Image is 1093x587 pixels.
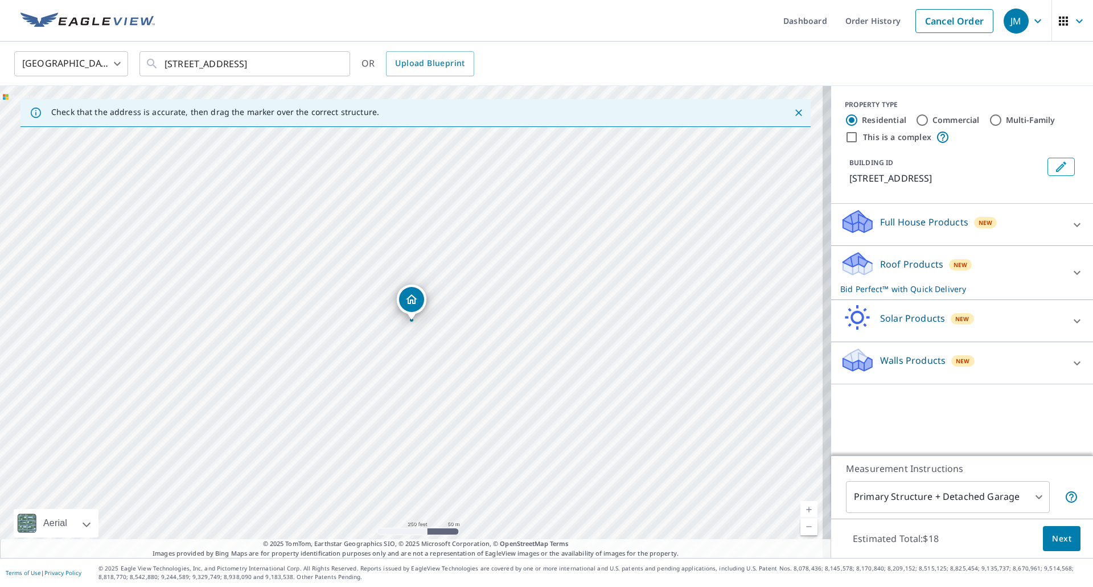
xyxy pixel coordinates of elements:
span: New [955,314,969,323]
span: © 2025 TomTom, Earthstar Geographics SIO, © 2025 Microsoft Corporation, © [263,539,569,549]
span: Upload Blueprint [395,56,465,71]
a: Terms [550,539,569,548]
p: [STREET_ADDRESS] [849,171,1043,185]
div: Aerial [40,509,71,537]
p: BUILDING ID [849,158,893,167]
button: Next [1043,526,1080,552]
a: Upload Blueprint [386,51,474,76]
label: Multi-Family [1006,114,1055,126]
div: JM [1004,9,1029,34]
span: New [954,260,968,269]
div: Solar ProductsNew [840,305,1084,337]
p: Walls Products [880,354,946,367]
p: Bid Perfect™ with Quick Delivery [840,283,1063,295]
span: New [979,218,993,227]
div: Roof ProductsNewBid Perfect™ with Quick Delivery [840,251,1084,295]
img: EV Logo [20,13,155,30]
button: Edit building 1 [1047,158,1075,176]
p: Solar Products [880,311,945,325]
div: Aerial [14,509,98,537]
p: Full House Products [880,215,968,229]
div: Full House ProductsNew [840,208,1084,241]
p: Estimated Total: $18 [844,526,948,551]
p: Roof Products [880,257,943,271]
span: New [956,356,970,366]
div: PROPERTY TYPE [845,100,1079,110]
a: Privacy Policy [44,569,81,577]
p: | [6,569,81,576]
p: Measurement Instructions [846,462,1078,475]
a: Current Level 17, Zoom In [800,501,817,518]
p: © 2025 Eagle View Technologies, Inc. and Pictometry International Corp. All Rights Reserved. Repo... [98,564,1087,581]
div: Walls ProductsNew [840,347,1084,379]
span: Your report will include the primary structure and a detached garage if one exists. [1065,490,1078,504]
a: Cancel Order [915,9,993,33]
a: Terms of Use [6,569,41,577]
div: Dropped pin, building 1, Residential property, 33565 Solon Rd Solon, OH 44139 [397,285,426,320]
div: OR [361,51,474,76]
input: Search by address or latitude-longitude [165,48,327,80]
div: Primary Structure + Detached Garage [846,481,1050,513]
a: Current Level 17, Zoom Out [800,518,817,535]
span: Next [1052,532,1071,546]
div: [GEOGRAPHIC_DATA] [14,48,128,80]
label: Commercial [932,114,980,126]
label: This is a complex [863,132,931,143]
p: Check that the address is accurate, then drag the marker over the correct structure. [51,107,379,117]
label: Residential [862,114,906,126]
a: OpenStreetMap [500,539,548,548]
button: Close [791,105,806,120]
